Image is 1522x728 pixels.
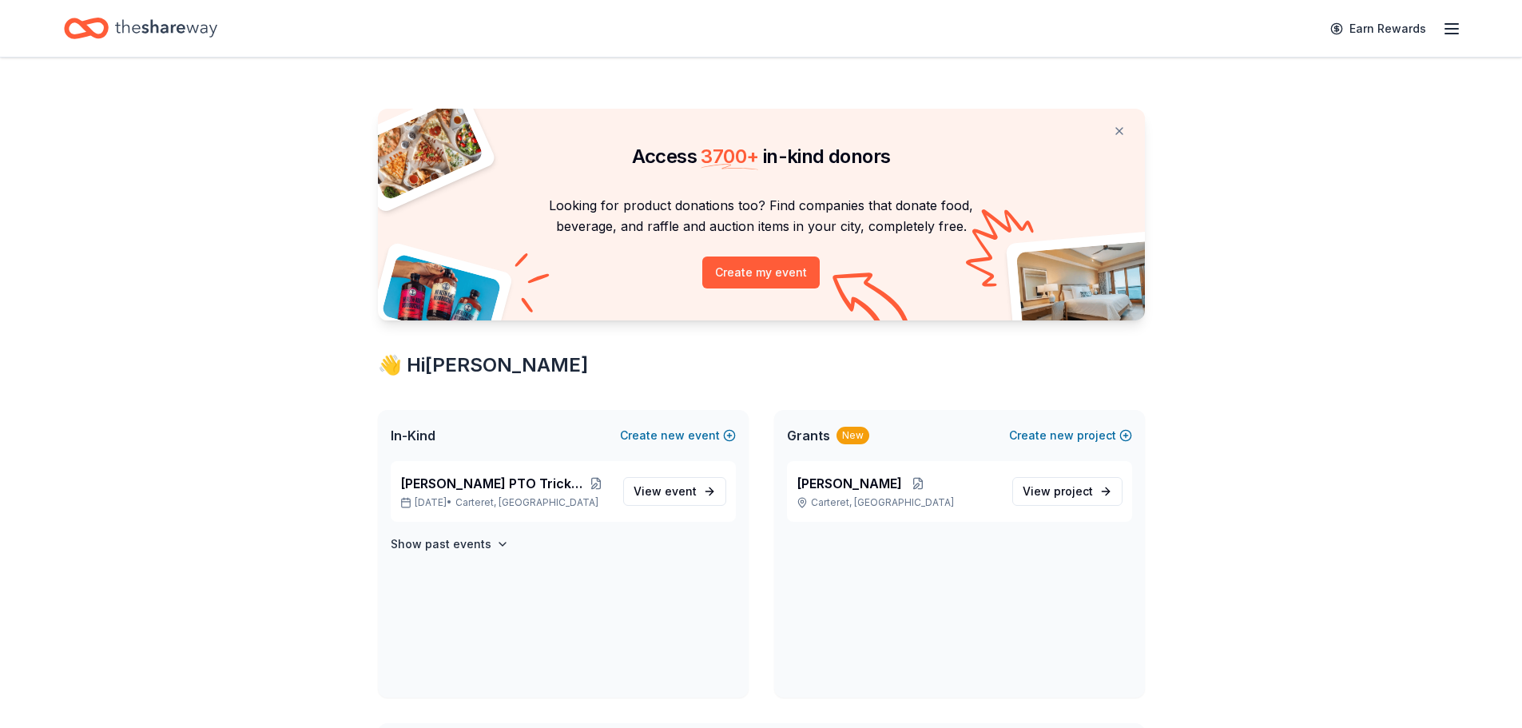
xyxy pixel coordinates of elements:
[797,496,999,509] p: Carteret, [GEOGRAPHIC_DATA]
[400,496,610,509] p: [DATE] •
[701,145,758,168] span: 3700 +
[1009,426,1132,445] button: Createnewproject
[702,257,820,288] button: Create my event
[455,496,598,509] span: Carteret, [GEOGRAPHIC_DATA]
[378,352,1145,378] div: 👋 Hi [PERSON_NAME]
[620,426,736,445] button: Createnewevent
[661,426,685,445] span: new
[1012,477,1123,506] a: View project
[1023,482,1093,501] span: View
[1054,484,1093,498] span: project
[634,482,697,501] span: View
[360,99,484,201] img: Pizza
[400,474,583,493] span: [PERSON_NAME] PTO Tricky TRay
[833,273,912,332] img: Curvy arrow
[787,426,830,445] span: Grants
[397,195,1126,237] p: Looking for product donations too? Find companies that donate food, beverage, and raffle and auct...
[665,484,697,498] span: event
[391,535,491,554] h4: Show past events
[797,474,902,493] span: [PERSON_NAME]
[1050,426,1074,445] span: new
[1321,14,1436,43] a: Earn Rewards
[632,145,891,168] span: Access in-kind donors
[64,10,217,47] a: Home
[391,426,435,445] span: In-Kind
[623,477,726,506] a: View event
[391,535,509,554] button: Show past events
[837,427,869,444] div: New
